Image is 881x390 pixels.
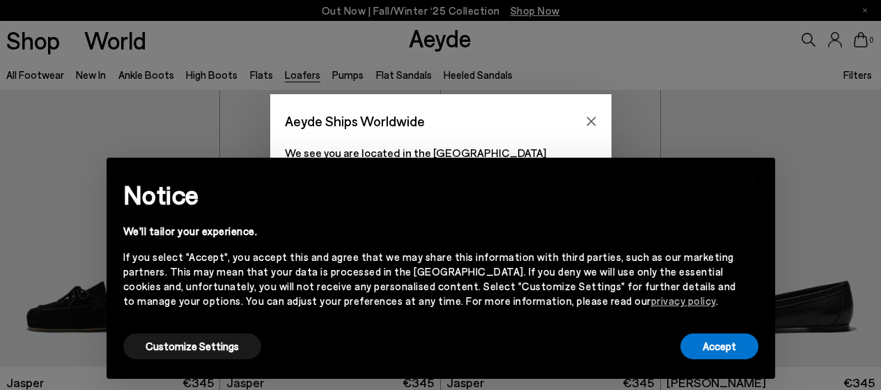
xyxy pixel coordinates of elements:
button: Close [581,111,602,132]
a: privacy policy [651,294,716,307]
p: We see you are located in the [GEOGRAPHIC_DATA] [285,144,597,161]
h2: Notice [123,177,736,213]
button: Accept [680,333,758,359]
button: Customize Settings [123,333,261,359]
span: × [748,168,758,188]
div: If you select "Accept", you accept this and agree that we may share this information with third p... [123,250,736,308]
span: Aeyde Ships Worldwide [285,109,425,133]
button: Close this notice [736,162,770,195]
div: We'll tailor your experience. [123,224,736,239]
